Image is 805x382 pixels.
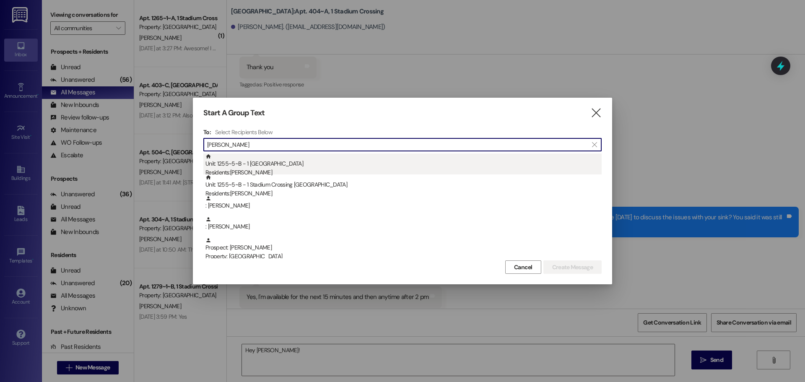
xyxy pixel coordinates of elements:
[588,138,601,151] button: Clear text
[590,109,602,117] i: 
[205,237,602,261] div: Prospect: [PERSON_NAME]
[505,260,541,274] button: Cancel
[205,153,602,177] div: Unit: 1255~5~B - 1 [GEOGRAPHIC_DATA]
[205,174,602,198] div: Unit: 1255~5~B - 1 Stadium Crossing [GEOGRAPHIC_DATA]
[215,128,273,136] h4: Select Recipients Below
[514,263,532,272] span: Cancel
[203,195,602,216] div: : [PERSON_NAME]
[205,168,602,177] div: Residents: [PERSON_NAME]
[552,263,593,272] span: Create Message
[203,237,602,258] div: Prospect: [PERSON_NAME]Property: [GEOGRAPHIC_DATA]
[205,216,602,231] div: : [PERSON_NAME]
[592,141,597,148] i: 
[205,252,602,261] div: Property: [GEOGRAPHIC_DATA]
[203,216,602,237] div: : [PERSON_NAME]
[543,260,602,274] button: Create Message
[203,108,265,118] h3: Start A Group Text
[203,153,602,174] div: Unit: 1255~5~B - 1 [GEOGRAPHIC_DATA]Residents:[PERSON_NAME]
[205,195,602,210] div: : [PERSON_NAME]
[207,139,588,151] input: Search for any contact or apartment
[203,174,602,195] div: Unit: 1255~5~B - 1 Stadium Crossing [GEOGRAPHIC_DATA]Residents:[PERSON_NAME]
[203,128,211,136] h3: To:
[205,189,602,198] div: Residents: [PERSON_NAME]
